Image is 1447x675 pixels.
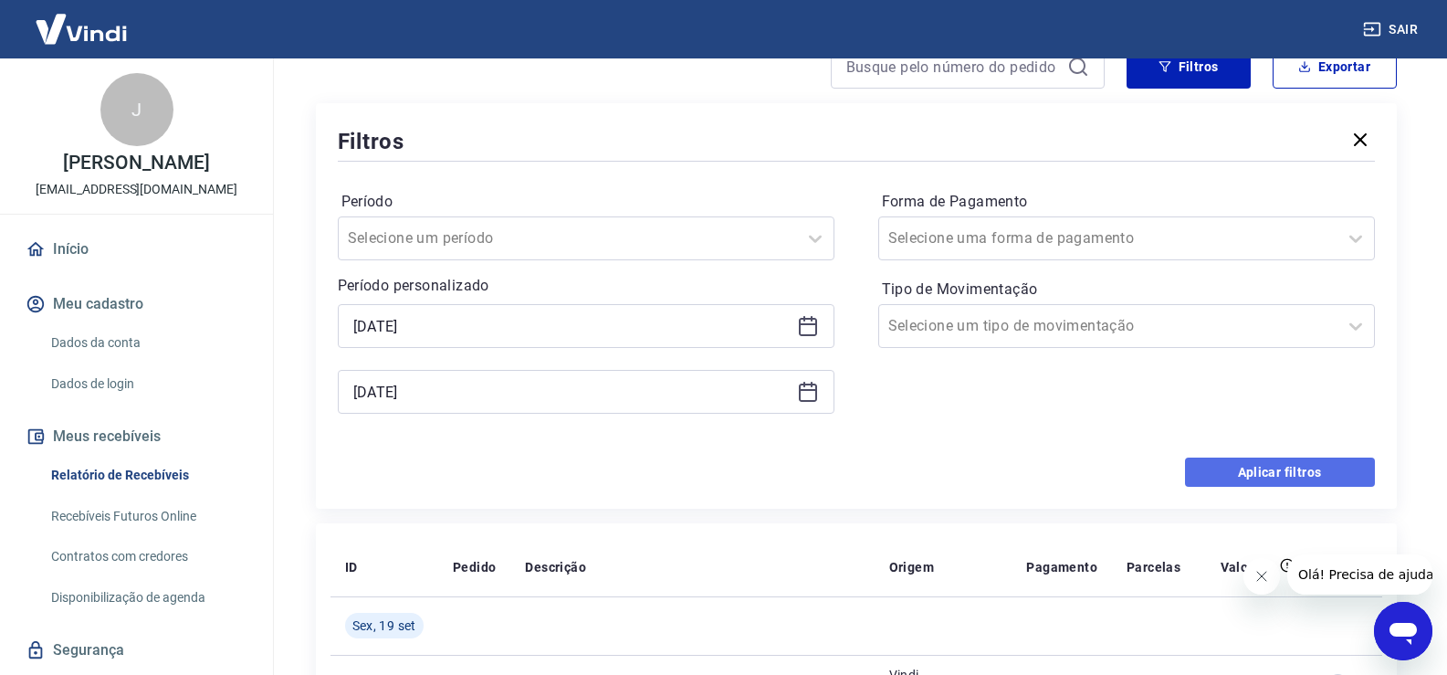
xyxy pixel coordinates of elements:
[338,127,405,156] h5: Filtros
[63,153,209,173] p: [PERSON_NAME]
[11,13,153,27] span: Olá! Precisa de ajuda?
[453,558,496,576] p: Pedido
[44,324,251,362] a: Dados da conta
[882,279,1371,301] label: Tipo de Movimentação
[1243,558,1280,595] iframe: Fechar mensagem
[1221,558,1280,576] p: Valor Líq.
[882,191,1371,213] label: Forma de Pagamento
[889,558,934,576] p: Origem
[36,180,237,199] p: [EMAIL_ADDRESS][DOMAIN_NAME]
[338,275,834,297] p: Período personalizado
[22,229,251,269] a: Início
[1359,13,1425,47] button: Sair
[846,53,1060,80] input: Busque pelo número do pedido
[352,617,416,635] span: Sex, 19 set
[1273,45,1397,89] button: Exportar
[44,498,251,535] a: Recebíveis Futuros Online
[1287,554,1432,595] iframe: Mensagem da empresa
[525,558,586,576] p: Descrição
[1185,458,1375,487] button: Aplicar filtros
[44,538,251,575] a: Contratos com credores
[100,73,173,146] div: J
[22,284,251,324] button: Meu cadastro
[44,457,251,494] a: Relatório de Recebíveis
[1374,602,1432,660] iframe: Botão para abrir a janela de mensagens
[22,1,141,57] img: Vindi
[341,191,831,213] label: Período
[22,417,251,457] button: Meus recebíveis
[44,365,251,403] a: Dados de login
[22,630,251,670] a: Segurança
[1127,45,1251,89] button: Filtros
[1026,558,1097,576] p: Pagamento
[353,312,790,340] input: Data inicial
[1127,558,1180,576] p: Parcelas
[345,558,358,576] p: ID
[44,579,251,617] a: Disponibilização de agenda
[353,378,790,406] input: Data final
